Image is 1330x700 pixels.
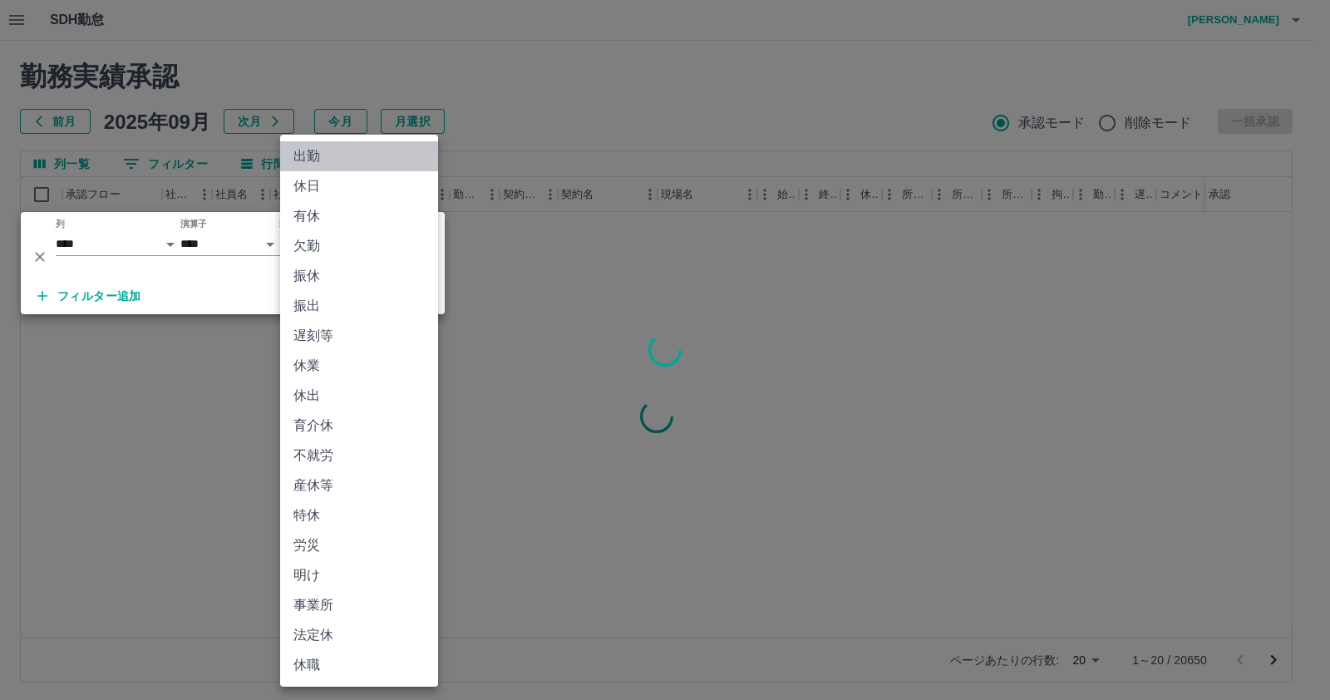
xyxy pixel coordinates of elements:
li: 事業所 [280,590,438,620]
li: 不就労 [280,441,438,471]
li: 休業 [280,351,438,381]
li: 振休 [280,261,438,291]
li: 産休等 [280,471,438,500]
li: 休出 [280,381,438,411]
li: 育介休 [280,411,438,441]
li: 労災 [280,530,438,560]
li: 欠勤 [280,231,438,261]
li: 法定休 [280,620,438,650]
li: 休職 [280,650,438,680]
li: 有休 [280,201,438,231]
li: 遅刻等 [280,321,438,351]
li: 明け [280,560,438,590]
li: 振出 [280,291,438,321]
li: 特休 [280,500,438,530]
li: 出勤 [280,141,438,171]
li: 休日 [280,171,438,201]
